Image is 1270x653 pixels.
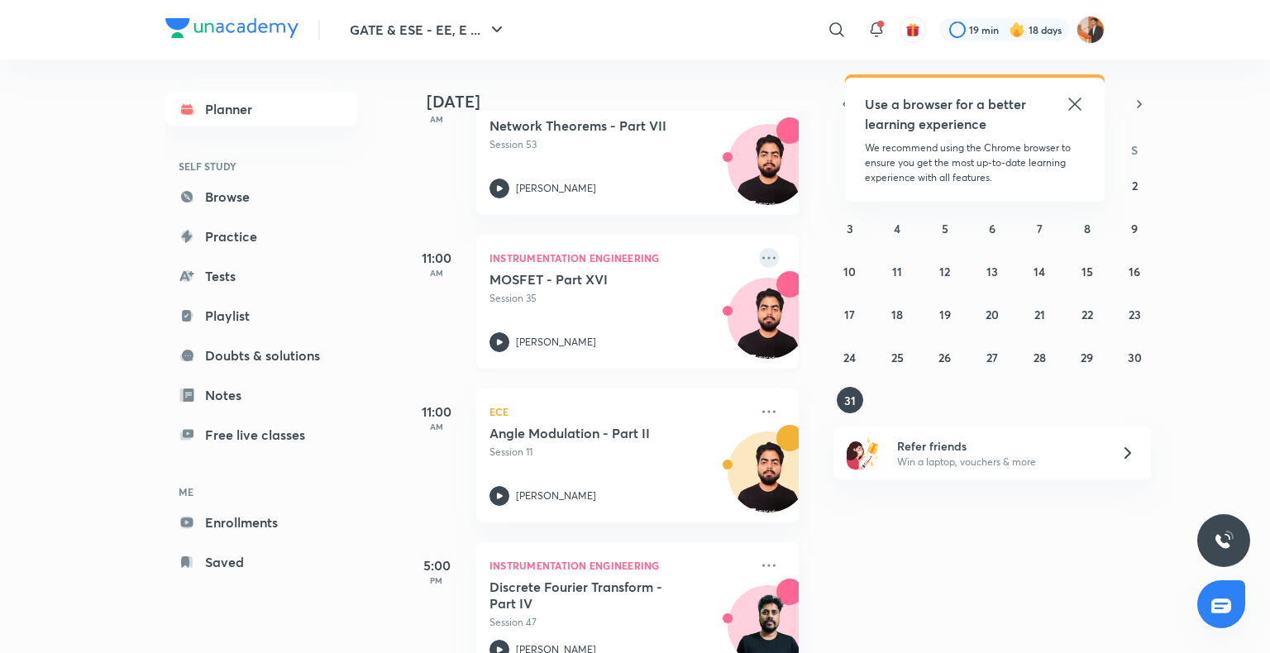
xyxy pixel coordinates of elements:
[865,94,1029,134] h5: Use a browser for a better learning experience
[844,393,856,408] abbr: August 31, 2025
[489,425,695,441] h5: Angle Modulation - Part II
[165,18,298,38] img: Company Logo
[1129,307,1141,322] abbr: August 23, 2025
[837,344,863,370] button: August 24, 2025
[1074,301,1101,327] button: August 22, 2025
[938,350,951,365] abbr: August 26, 2025
[891,307,903,322] abbr: August 18, 2025
[516,181,596,196] p: [PERSON_NAME]
[892,264,902,279] abbr: August 11, 2025
[1034,264,1045,279] abbr: August 14, 2025
[979,258,1005,284] button: August 13, 2025
[1132,178,1138,193] abbr: August 2, 2025
[884,301,910,327] button: August 18, 2025
[1077,16,1105,44] img: Ayush sagitra
[932,215,958,241] button: August 5, 2025
[979,215,1005,241] button: August 6, 2025
[1081,264,1093,279] abbr: August 15, 2025
[1081,307,1093,322] abbr: August 22, 2025
[844,307,855,322] abbr: August 17, 2025
[986,264,998,279] abbr: August 13, 2025
[847,221,853,236] abbr: August 3, 2025
[165,18,298,42] a: Company Logo
[165,379,357,412] a: Notes
[165,546,357,579] a: Saved
[1129,264,1140,279] abbr: August 16, 2025
[939,264,950,279] abbr: August 12, 2025
[837,215,863,241] button: August 3, 2025
[165,339,357,372] a: Doubts & solutions
[1081,350,1093,365] abbr: August 29, 2025
[843,350,856,365] abbr: August 24, 2025
[1037,221,1043,236] abbr: August 7, 2025
[1121,344,1148,370] button: August 30, 2025
[165,299,357,332] a: Playlist
[939,307,951,322] abbr: August 19, 2025
[489,271,695,288] h5: MOSFET - Part XVI
[165,478,357,506] h6: ME
[489,117,695,134] h5: Network Theorems - Part VII
[489,445,749,460] p: Session 11
[489,615,749,630] p: Session 47
[942,221,948,236] abbr: August 5, 2025
[516,335,596,350] p: [PERSON_NAME]
[1026,344,1053,370] button: August 28, 2025
[837,301,863,327] button: August 17, 2025
[403,114,470,124] p: AM
[1074,215,1101,241] button: August 8, 2025
[897,455,1101,469] p: Win a laptop, vouchers & more
[165,93,357,126] a: Planner
[979,344,1005,370] button: August 27, 2025
[884,258,910,284] button: August 11, 2025
[843,264,856,279] abbr: August 10, 2025
[884,344,910,370] button: August 25, 2025
[932,258,958,284] button: August 12, 2025
[837,258,863,284] button: August 10, 2025
[1121,172,1148,198] button: August 2, 2025
[165,418,357,451] a: Free live classes
[489,579,695,612] h5: Discrete Fourier Transform - Part IV
[989,221,995,236] abbr: August 6, 2025
[165,152,357,180] h6: SELF STUDY
[1131,221,1138,236] abbr: August 9, 2025
[403,422,470,431] p: AM
[165,506,357,539] a: Enrollments
[165,180,357,213] a: Browse
[1121,258,1148,284] button: August 16, 2025
[905,22,920,37] img: avatar
[891,350,904,365] abbr: August 25, 2025
[897,437,1101,455] h6: Refer friends
[979,301,1005,327] button: August 20, 2025
[1026,301,1053,327] button: August 21, 2025
[1034,350,1046,365] abbr: August 28, 2025
[865,141,1085,185] p: We recommend using the Chrome browser to ensure you get the most up-to-date learning experience w...
[1074,344,1101,370] button: August 29, 2025
[489,248,749,268] p: Instrumentation Engineering
[489,402,749,422] p: ECE
[728,287,808,366] img: Avatar
[900,17,926,43] button: avatar
[403,555,470,575] h5: 5:00
[986,350,998,365] abbr: August 27, 2025
[403,402,470,422] h5: 11:00
[847,436,880,469] img: referral
[1214,531,1234,551] img: ttu
[932,301,958,327] button: August 19, 2025
[165,260,357,293] a: Tests
[986,307,999,322] abbr: August 20, 2025
[489,555,749,575] p: Instrumentation Engineering
[1009,21,1025,38] img: streak
[403,248,470,268] h5: 11:00
[489,291,749,306] p: Session 35
[165,220,357,253] a: Practice
[728,441,808,520] img: Avatar
[1121,301,1148,327] button: August 23, 2025
[403,268,470,278] p: AM
[1128,350,1142,365] abbr: August 30, 2025
[489,137,749,152] p: Session 53
[1026,215,1053,241] button: August 7, 2025
[1084,221,1091,236] abbr: August 8, 2025
[427,92,815,112] h4: [DATE]
[1131,142,1138,158] abbr: Saturday
[403,575,470,585] p: PM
